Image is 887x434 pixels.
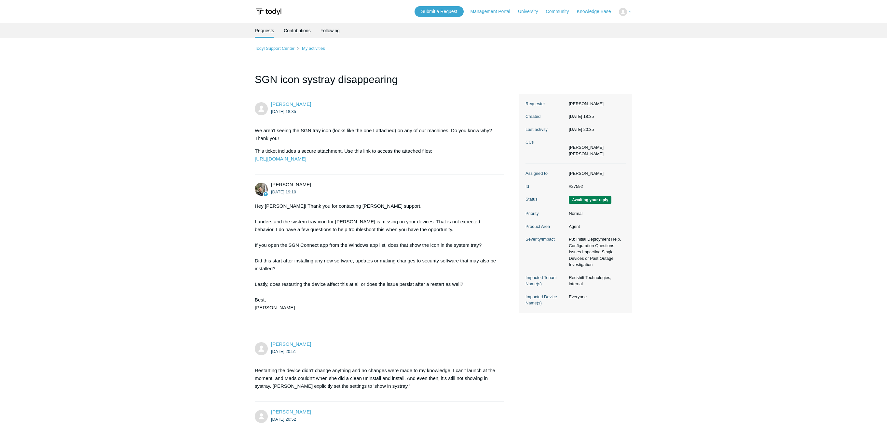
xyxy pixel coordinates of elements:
dt: Requester [525,101,566,107]
li: Todyl Support Center [255,46,296,51]
dd: Everyone [566,294,626,300]
a: Knowledge Base [577,8,618,15]
span: We are waiting for you to respond [569,196,611,204]
dd: Redshift Technologies, internal [566,274,626,287]
li: My activities [296,46,325,51]
li: Madaline [569,151,604,157]
li: Madaline Riggs [569,144,604,151]
dt: Id [525,183,566,190]
p: We aren't seeing the SGN tray icon (looks like the one I attached) on any of our machines. Do you... [255,127,498,142]
a: Following [321,23,340,38]
a: [URL][DOMAIN_NAME] [255,156,306,161]
a: Management Portal [471,8,517,15]
a: Todyl Support Center [255,46,294,51]
time: 2025-08-21T19:10:05Z [271,189,296,194]
dt: Product Area [525,223,566,230]
p: Restarting the device didn't change anything and no changes were made to my knowledge. I can't la... [255,367,498,390]
dt: Status [525,196,566,203]
dt: Last activity [525,126,566,133]
span: Maya Douglas [271,101,311,107]
dt: Impacted Device Name(s) [525,294,566,306]
dd: [PERSON_NAME] [566,101,626,107]
time: 2025-08-21T20:52:45Z [271,417,296,422]
dd: Normal [566,210,626,217]
span: Maya Douglas [271,409,311,414]
a: [PERSON_NAME] [271,101,311,107]
time: 2025-08-21T18:35:11+00:00 [569,114,594,119]
a: [PERSON_NAME] [271,409,311,414]
dd: P3: Initial Deployment Help, Configuration Questions, Issues Impacting Single Devices or Past Out... [566,236,626,268]
a: Community [546,8,576,15]
img: Todyl Support Center Help Center home page [255,6,282,18]
a: Submit a Request [415,6,464,17]
dt: Created [525,113,566,120]
time: 2025-08-21T20:51:45Z [271,349,296,354]
dd: Agent [566,223,626,230]
dt: CCs [525,139,566,146]
dt: Impacted Tenant Name(s) [525,274,566,287]
dt: Severity/Impact [525,236,566,243]
a: University [518,8,544,15]
p: This ticket includes a secure attachment. Use this link to access the attached files: [255,147,498,163]
span: Michael Tjader [271,182,311,187]
li: Requests [255,23,274,38]
dd: [PERSON_NAME] [566,170,626,177]
time: 2025-09-23T20:35:18+00:00 [569,127,594,132]
time: 2025-08-21T18:35:11Z [271,109,296,114]
dd: #27592 [566,183,626,190]
div: Hey [PERSON_NAME]! Thank you for contacting [PERSON_NAME] support. I understand the system tray i... [255,202,498,327]
span: Maya Douglas [271,341,311,347]
a: Contributions [284,23,311,38]
dt: Priority [525,210,566,217]
h1: SGN icon systray disappearing [255,72,504,94]
a: My activities [302,46,325,51]
a: [PERSON_NAME] [271,341,311,347]
dt: Assigned to [525,170,566,177]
